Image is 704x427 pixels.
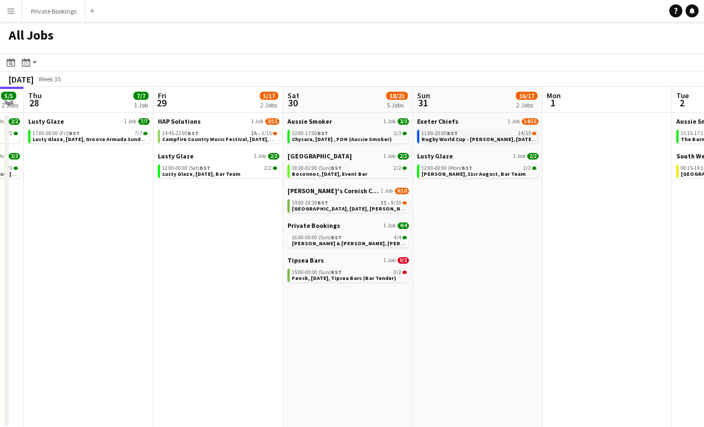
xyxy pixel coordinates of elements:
[317,199,328,206] span: BST
[394,235,401,240] span: 4/4
[383,257,395,264] span: 1 Job
[417,117,539,125] a: Exeter Chiefs1 Job14/15
[265,118,279,125] span: 3/15
[287,91,299,100] span: Sat
[522,118,539,125] span: 14/15
[547,91,561,100] span: Mon
[402,167,407,170] span: 2/2
[292,269,407,281] a: 15:00-00:00 (Sun)BST0/2Feock, [DATE], Tipsea Bars (Bar Tender)
[317,130,328,137] span: BST
[417,152,453,160] span: Lusty Glaze
[386,92,408,100] span: 18/21
[383,153,395,160] span: 1 Job
[22,1,86,22] button: Private Bookings
[331,234,342,241] span: BST
[421,136,573,143] span: Rugby World Cup - Sandy Park, 31st August, Match Day Bar
[421,170,526,177] span: Lusty Glaze, 31sr August, Bar Team
[292,130,407,142] a: 13:00-17:00BST3/3Chycara, [DATE] , FOH (Aussie Smoker)
[14,132,18,135] span: 2/2
[462,164,472,171] span: BST
[292,234,407,246] a: 16:00-00:00 (Sun)BST4/4[PERSON_NAME] & [PERSON_NAME], [PERSON_NAME] en [PERSON_NAME], [DATE]
[28,91,42,100] span: Thu
[676,91,689,100] span: Tue
[287,221,409,230] a: Private Bookings1 Job4/4
[156,97,167,109] span: 29
[162,136,295,143] span: Campfire Country Music Festival, 29th August, Bar (HAP)
[292,200,328,206] span: 14:00-19:30
[527,153,539,160] span: 2/2
[260,101,278,109] div: 2 Jobs
[292,136,392,143] span: Chycara, 30th August , FOH (Aussie Smoker)
[2,101,18,109] div: 2 Jobs
[287,152,409,187] div: [GEOGRAPHIC_DATA]1 Job2/218:30-02:00 (Sun)BST2/2Boconnoc, [DATE], Event Bar
[292,200,407,206] div: •
[158,117,279,152] div: HAP Solutions1 Job3/1514:45-22:00BST1A•3/15Campfire Country Music Festival, [DATE], Bar (HAP)
[1,92,16,100] span: 5/5
[33,131,80,136] span: 17:00-00:00 (Fri)
[188,130,199,137] span: BST
[532,167,536,170] span: 2/2
[287,117,409,152] div: Aussie Smoker1 Job3/313:00-17:00BST3/3Chycara, [DATE] , FOH (Aussie Smoker)
[162,164,277,177] a: 12:00-00:00 (Sat)BST2/2Lusty Glaze, [DATE], Bar Team
[415,97,430,109] span: 31
[28,117,150,145] div: Lusty Glaze1 Job7/717:00-00:00 (Fri)BST7/7Lusty Glaze, [DATE], Groove Armada Sundowner Gig
[421,164,536,177] a: 12:00-00:00 (Mon)BST2/2[PERSON_NAME], 31sr August, Bar Team
[292,199,407,212] a: 14:00-19:30BST3I•9/10[GEOGRAPHIC_DATA], [DATE], [PERSON_NAME]'s Catering
[287,221,409,256] div: Private Bookings1 Job4/416:00-00:00 (Sun)BST4/4[PERSON_NAME] & [PERSON_NAME], [PERSON_NAME] en [P...
[200,164,210,171] span: BST
[394,270,401,275] span: 0/2
[417,152,539,160] a: Lusty Glaze1 Job2/2
[162,165,210,171] span: 12:00-00:00 (Sat)
[387,101,407,109] div: 5 Jobs
[513,153,525,160] span: 1 Job
[251,118,263,125] span: 1 Job
[158,91,167,100] span: Fri
[398,153,409,160] span: 2/2
[402,271,407,274] span: 0/2
[516,101,537,109] div: 2 Jobs
[421,165,472,171] span: 12:00-00:00 (Mon)
[331,164,342,171] span: BST
[421,130,536,142] a: 11:00-20:00BST14/15Rugby World Cup - [PERSON_NAME], [DATE], Match Day Bar
[133,92,149,100] span: 7/7
[417,152,539,180] div: Lusty Glaze1 Job2/212:00-00:00 (Mon)BST2/2[PERSON_NAME], 31sr August, Bar Team
[292,235,342,240] span: 16:00-00:00 (Sun)
[69,130,80,137] span: BST
[518,131,531,136] span: 14/15
[508,118,520,125] span: 1 Job
[33,136,168,143] span: Lusty Glaze, 28th August, Groove Armada Sundowner Gig
[33,130,148,142] a: 17:00-00:00 (Fri)BST7/7Lusty Glaze, [DATE], Groove Armada Sundowner Gig
[134,101,148,109] div: 1 Job
[402,236,407,239] span: 4/4
[287,187,379,195] span: Kerra's Cornish Catering
[292,164,407,177] a: 18:30-02:00 (Sun)BST2/2Boconnoc, [DATE], Event Bar
[287,187,409,221] div: [PERSON_NAME]'s Cornish Catering1 Job9/1014:00-19:30BST3I•9/10[GEOGRAPHIC_DATA], [DATE], [PERSON_...
[287,256,409,284] div: Tipsea Bars1 Job0/215:00-00:00 (Sun)BST0/2Feock, [DATE], Tipsea Bars (Bar Tender)
[402,201,407,205] span: 9/10
[287,152,409,160] a: [GEOGRAPHIC_DATA]1 Job2/2
[421,131,458,136] span: 11:00-20:00
[532,132,536,135] span: 14/15
[162,131,199,136] span: 14:45-22:00
[260,92,278,100] span: 5/17
[398,118,409,125] span: 3/3
[162,131,277,136] div: •
[27,97,42,109] span: 28
[383,118,395,125] span: 1 Job
[287,187,409,195] a: [PERSON_NAME]'s Cornish Catering1 Job9/10
[331,269,342,276] span: BST
[402,132,407,135] span: 3/3
[417,91,430,100] span: Sun
[398,257,409,264] span: 0/2
[14,167,18,170] span: 3/3
[394,165,401,171] span: 2/2
[268,153,279,160] span: 2/2
[158,152,279,160] a: Lusty Glaze1 Job2/2
[675,97,689,109] span: 2
[545,97,561,109] span: 1
[287,117,332,125] span: Aussie Smoker
[9,118,20,125] span: 2/2
[383,222,395,229] span: 1 Job
[417,117,458,125] span: Exeter Chiefs
[124,118,136,125] span: 1 Job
